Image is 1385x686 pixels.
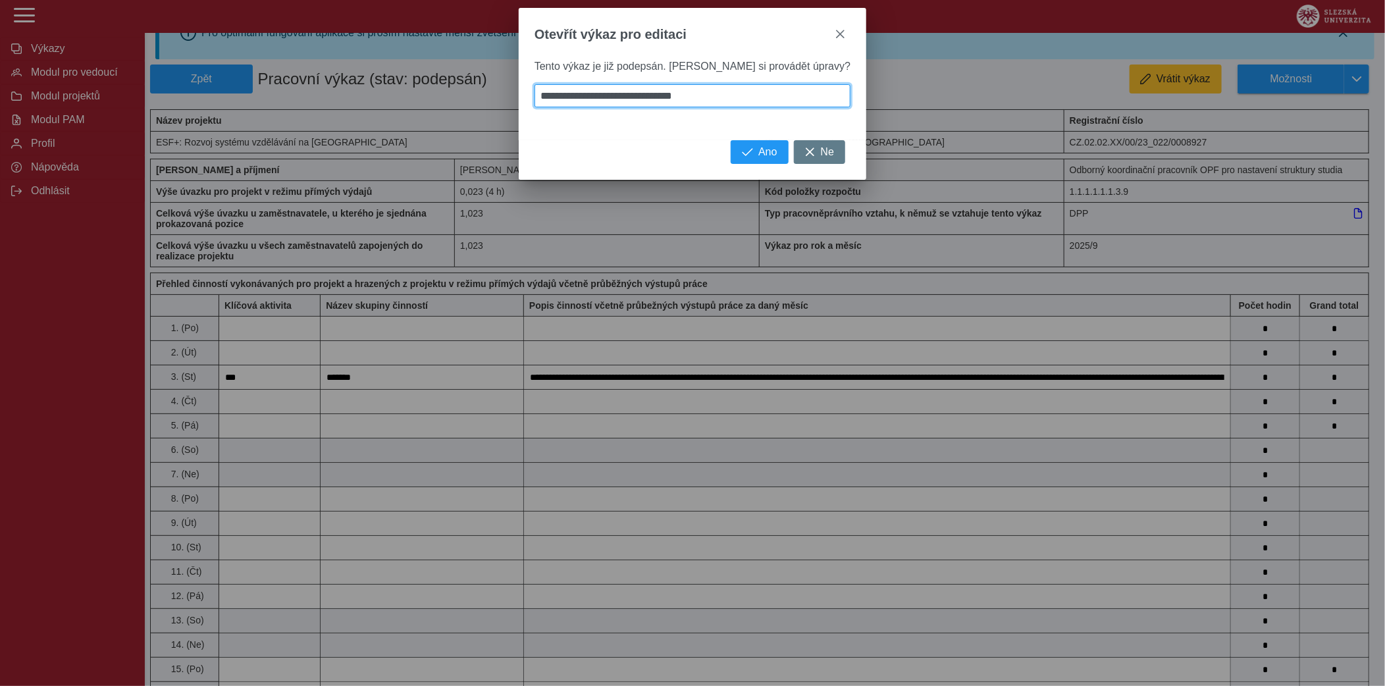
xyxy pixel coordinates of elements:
[794,140,845,164] button: Ne
[821,146,834,158] span: Ne
[535,27,687,42] span: Otevřít výkaz pro editaci
[758,146,777,158] span: Ano
[519,61,866,140] div: Tento výkaz je již podepsán. [PERSON_NAME] si provádět úpravy?
[829,24,850,45] button: close
[731,140,788,164] button: Ano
